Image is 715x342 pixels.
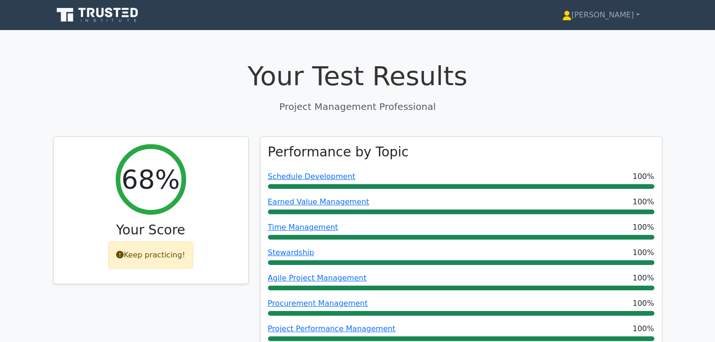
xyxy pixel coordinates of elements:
[268,273,367,282] a: Agile Project Management
[268,172,355,181] a: Schedule Development
[633,272,654,284] span: 100%
[268,144,409,160] h3: Performance by Topic
[633,196,654,208] span: 100%
[268,248,314,257] a: Stewardship
[108,241,193,269] div: Keep practicing!
[53,60,662,92] h1: Your Test Results
[268,223,338,232] a: Time Management
[268,197,369,206] a: Earned Value Management
[633,171,654,182] span: 100%
[633,323,654,334] span: 100%
[633,298,654,309] span: 100%
[268,324,396,333] a: Project Performance Management
[540,6,662,24] a: [PERSON_NAME]
[633,247,654,258] span: 100%
[121,163,180,195] h2: 68%
[61,222,241,238] h3: Your Score
[633,222,654,233] span: 100%
[268,299,368,308] a: Procurement Management
[53,100,662,114] p: Project Management Professional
